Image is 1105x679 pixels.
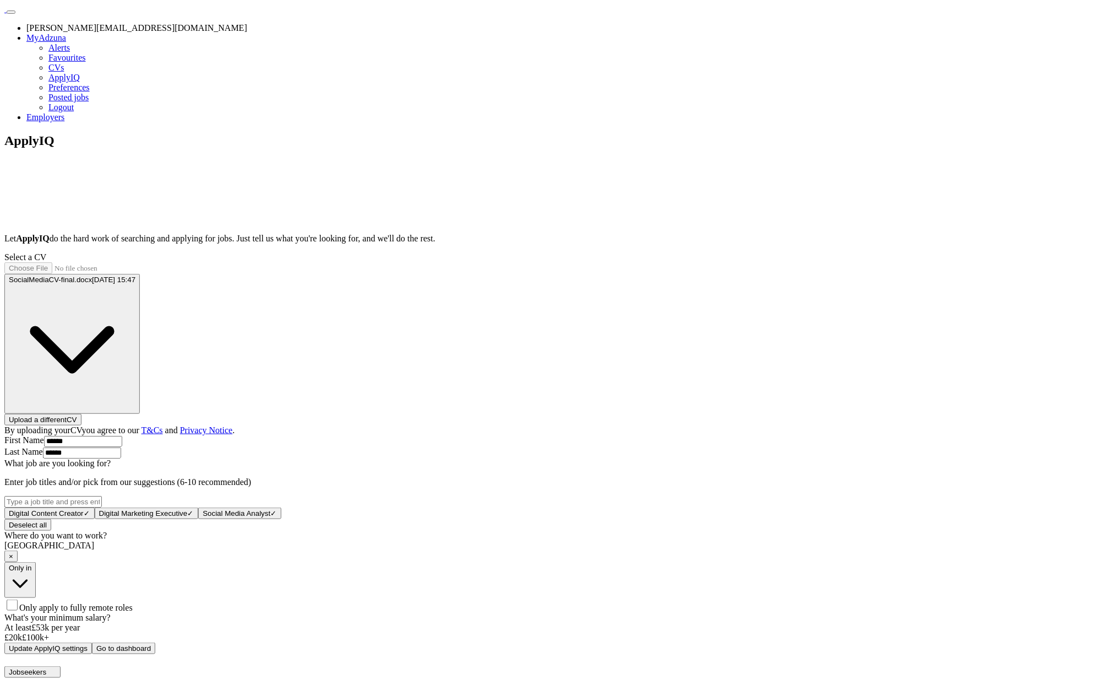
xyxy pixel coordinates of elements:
label: Where do you want to work? [4,531,107,540]
a: Privacy Notice [180,425,233,435]
label: What's your minimum salary? [4,613,111,622]
img: toggle icon [48,670,56,675]
span: £ 100 k+ [22,633,49,642]
input: Type a job title and press enter [4,496,102,508]
span: × [9,552,13,561]
a: Posted jobs [48,93,89,102]
button: Social Media Analyst✓ [198,508,281,519]
a: CVs [48,63,64,72]
span: Only apply to fully remote roles [19,603,133,612]
a: Logout [48,103,74,112]
span: Social Media Analyst [203,509,270,518]
a: T&Cs [141,425,163,435]
span: Only in [9,564,31,572]
p: Enter job titles and/or pick from our suggestions (6-10 recommended) [4,477,1101,487]
span: ✓ [84,509,90,518]
a: Employers [26,112,64,122]
span: [DATE] 15:47 [92,276,135,284]
a: MyAdzuna [26,33,66,42]
span: SocialMediaCV-final.docx [9,276,92,284]
span: ✓ [187,509,193,518]
span: At least [4,623,31,632]
button: SocialMediaCV-final.docx[DATE] 15:47 [4,274,140,414]
label: First Name [4,435,44,445]
li: [PERSON_NAME][EMAIL_ADDRESS][DOMAIN_NAME] [26,23,1101,33]
a: Favourites [48,53,86,62]
button: Go to dashboard [92,643,155,654]
button: × [4,551,18,562]
button: Deselect all [4,519,51,531]
h1: ApplyIQ [4,133,1101,148]
button: Digital Marketing Executive✓ [95,508,199,519]
span: ✓ [270,509,276,518]
a: Alerts [48,43,70,52]
span: £ 53k [31,623,49,632]
span: Digital Content Creator [9,509,84,518]
strong: ApplyIQ [16,234,49,243]
div: [GEOGRAPHIC_DATA] [4,541,1101,551]
button: Update ApplyIQ settings [4,643,92,654]
span: Jobseekers [9,668,46,676]
span: £ 20 k [4,633,22,642]
span: per year [51,623,80,632]
label: Last Name [4,447,43,456]
input: Only apply to fully remote roles [7,600,18,611]
button: Digital Content Creator✓ [4,508,95,519]
button: Upload a differentCV [4,414,81,425]
a: Preferences [48,83,90,92]
span: Digital Marketing Executive [99,509,188,518]
label: What job are you looking for? [4,459,111,468]
button: Only in [4,562,36,598]
div: By uploading your CV you agree to our and . [4,425,1101,435]
label: Select a CV [4,252,46,262]
button: Toggle main navigation menu [7,10,15,14]
p: Let do the hard work of searching and applying for jobs. Just tell us what you're looking for, an... [4,234,1101,244]
a: ApplyIQ [48,73,80,82]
